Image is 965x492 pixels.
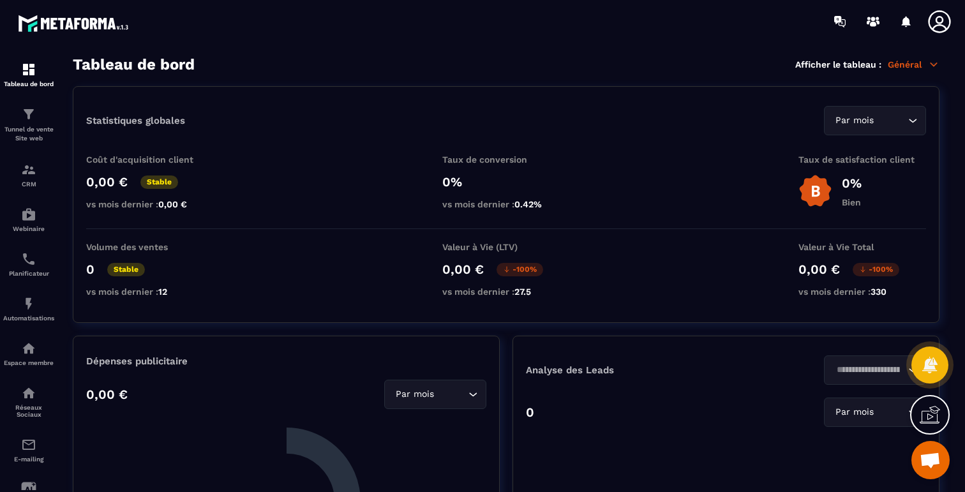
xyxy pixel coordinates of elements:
p: 0,00 € [86,174,128,190]
img: logo [18,11,133,35]
div: Search for option [384,380,486,409]
a: formationformationCRM [3,153,54,197]
input: Search for option [876,114,905,128]
p: E-mailing [3,456,54,463]
img: automations [21,296,36,311]
span: 27.5 [514,287,531,297]
p: Afficher le tableau : [795,59,881,70]
img: social-network [21,385,36,401]
p: Taux de satisfaction client [798,154,926,165]
div: Ouvrir le chat [911,441,950,479]
a: social-networksocial-networkRéseaux Sociaux [3,376,54,428]
p: Dépenses publicitaire [86,355,486,367]
p: 0% [442,174,570,190]
img: formation [21,162,36,177]
p: Valeur à Vie Total [798,242,926,252]
p: vs mois dernier : [798,287,926,297]
p: Coût d'acquisition client [86,154,214,165]
img: formation [21,107,36,122]
p: vs mois dernier : [442,287,570,297]
p: vs mois dernier : [442,199,570,209]
span: Par mois [393,387,437,401]
input: Search for option [876,405,905,419]
p: 0 [86,262,94,277]
p: Stable [140,175,178,189]
img: automations [21,207,36,222]
p: Espace membre [3,359,54,366]
p: Tunnel de vente Site web [3,125,54,143]
p: 0,00 € [442,262,484,277]
img: scheduler [21,251,36,267]
a: formationformationTableau de bord [3,52,54,97]
div: Search for option [824,106,926,135]
a: schedulerschedulerPlanificateur [3,242,54,287]
a: automationsautomationsEspace membre [3,331,54,376]
a: automationsautomationsAutomatisations [3,287,54,331]
p: 0,00 € [798,262,840,277]
p: 0% [842,175,862,191]
p: Analyse des Leads [526,364,726,376]
span: 330 [871,287,886,297]
input: Search for option [832,363,905,377]
input: Search for option [437,387,465,401]
p: Volume des ventes [86,242,214,252]
span: Par mois [832,114,876,128]
a: emailemailE-mailing [3,428,54,472]
h3: Tableau de bord [73,56,195,73]
img: email [21,437,36,452]
span: Par mois [832,405,876,419]
span: 12 [158,287,167,297]
p: Webinaire [3,225,54,232]
p: Bien [842,197,862,207]
p: Automatisations [3,315,54,322]
p: Réseaux Sociaux [3,404,54,418]
img: automations [21,341,36,356]
a: automationsautomationsWebinaire [3,197,54,242]
p: Taux de conversion [442,154,570,165]
a: formationformationTunnel de vente Site web [3,97,54,153]
p: vs mois dernier : [86,287,214,297]
p: Tableau de bord [3,80,54,87]
span: 0,00 € [158,199,187,209]
span: 0.42% [514,199,542,209]
p: CRM [3,181,54,188]
img: b-badge-o.b3b20ee6.svg [798,174,832,208]
p: Planificateur [3,270,54,277]
p: Valeur à Vie (LTV) [442,242,570,252]
p: Stable [107,263,145,276]
p: 0 [526,405,534,420]
p: vs mois dernier : [86,199,214,209]
p: -100% [497,263,543,276]
p: 0,00 € [86,387,128,402]
p: Général [888,59,939,70]
div: Search for option [824,355,926,385]
div: Search for option [824,398,926,427]
img: formation [21,62,36,77]
p: -100% [853,263,899,276]
p: Statistiques globales [86,115,185,126]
